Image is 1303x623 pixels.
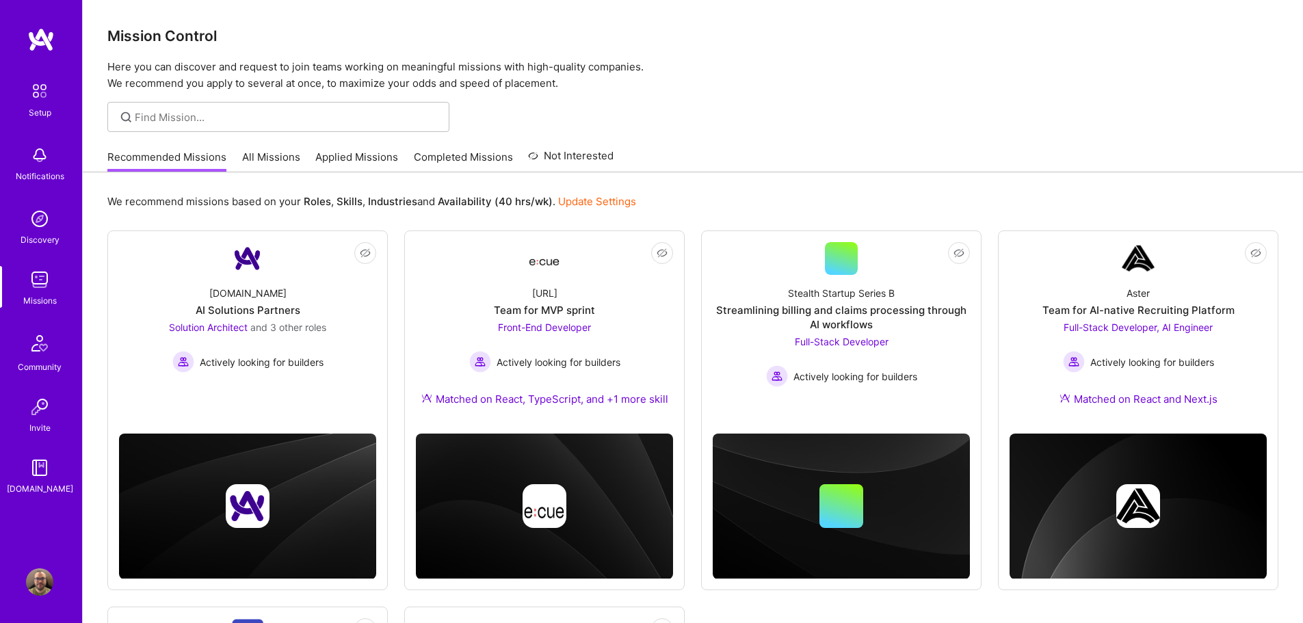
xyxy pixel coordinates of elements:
[21,233,60,247] div: Discovery
[416,434,673,579] img: cover
[498,321,591,333] span: Front-End Developer
[1122,242,1155,275] img: Company Logo
[766,365,788,387] img: Actively looking for builders
[368,195,417,208] b: Industries
[107,59,1278,92] p: Here you can discover and request to join teams working on meaningful missions with high-quality ...
[494,303,595,317] div: Team for MVP sprint
[438,195,553,208] b: Availability (40 hrs/wk)
[29,421,51,435] div: Invite
[107,27,1278,44] h3: Mission Control
[360,248,371,259] i: icon EyeClosed
[169,321,248,333] span: Solution Architect
[1010,434,1267,579] img: cover
[1250,248,1261,259] i: icon EyeClosed
[795,336,889,347] span: Full-Stack Developer
[23,327,56,360] img: Community
[788,286,895,300] div: Stealth Startup Series B
[713,303,970,332] div: Streamlining billing and claims processing through AI workflows
[250,321,326,333] span: and 3 other roles
[26,142,53,169] img: bell
[27,27,55,52] img: logo
[26,393,53,421] img: Invite
[29,105,51,120] div: Setup
[953,248,964,259] i: icon EyeClosed
[532,286,557,300] div: [URL]
[26,205,53,233] img: discovery
[1116,484,1160,528] img: Company logo
[558,195,636,208] a: Update Settings
[1090,355,1214,369] span: Actively looking for builders
[1064,321,1213,333] span: Full-Stack Developer, AI Engineer
[528,148,614,172] a: Not Interested
[337,195,363,208] b: Skills
[414,150,513,172] a: Completed Missions
[23,568,57,596] a: User Avatar
[118,109,134,125] i: icon SearchGrey
[1010,242,1267,423] a: Company LogoAsterTeam for AI-native Recruiting PlatformFull-Stack Developer, AI Engineer Actively...
[23,293,57,308] div: Missions
[119,242,376,405] a: Company Logo[DOMAIN_NAME]AI Solutions PartnersSolution Architect and 3 other rolesActively lookin...
[793,369,917,384] span: Actively looking for builders
[713,242,970,405] a: Stealth Startup Series BStreamlining billing and claims processing through AI workflowsFull-Stack...
[1059,393,1070,403] img: Ateam Purple Icon
[26,266,53,293] img: teamwork
[107,194,636,209] p: We recommend missions based on your , , and .
[209,286,287,300] div: [DOMAIN_NAME]
[107,150,226,172] a: Recommended Missions
[26,454,53,481] img: guide book
[1127,286,1150,300] div: Aster
[231,242,264,275] img: Company Logo
[242,150,300,172] a: All Missions
[469,351,491,373] img: Actively looking for builders
[18,360,62,374] div: Community
[135,110,439,124] input: Find Mission...
[1059,392,1218,406] div: Matched on React and Next.js
[119,434,376,579] img: cover
[172,351,194,373] img: Actively looking for builders
[7,481,73,496] div: [DOMAIN_NAME]
[497,355,620,369] span: Actively looking for builders
[421,392,668,406] div: Matched on React, TypeScript, and +1 more skill
[713,434,970,579] img: cover
[1042,303,1235,317] div: Team for AI-native Recruiting Platform
[200,355,324,369] span: Actively looking for builders
[16,169,64,183] div: Notifications
[315,150,398,172] a: Applied Missions
[1063,351,1085,373] img: Actively looking for builders
[523,484,566,528] img: Company logo
[304,195,331,208] b: Roles
[421,393,432,403] img: Ateam Purple Icon
[196,303,300,317] div: AI Solutions Partners
[26,568,53,596] img: User Avatar
[528,246,561,271] img: Company Logo
[416,242,673,423] a: Company Logo[URL]Team for MVP sprintFront-End Developer Actively looking for buildersActively loo...
[25,77,54,105] img: setup
[226,484,269,528] img: Company logo
[657,248,668,259] i: icon EyeClosed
